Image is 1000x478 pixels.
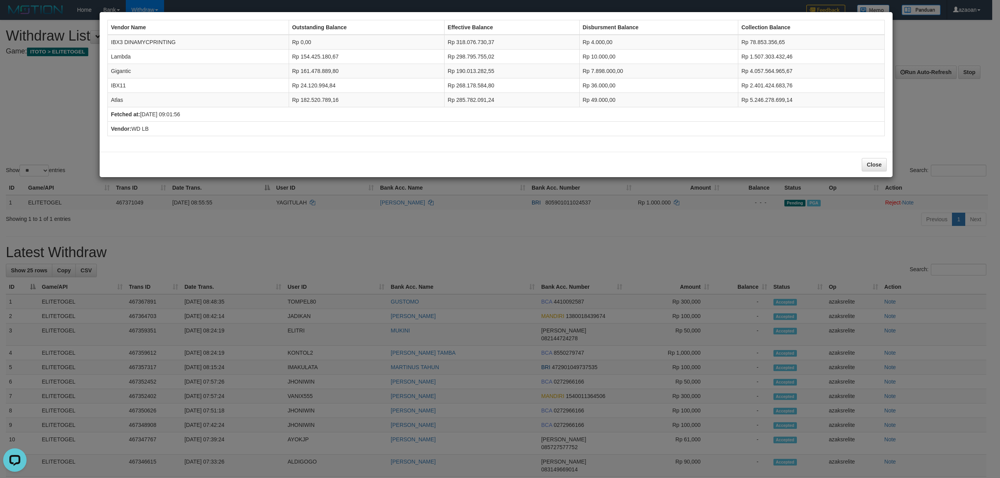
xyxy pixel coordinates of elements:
[289,20,444,35] th: Outstanding Balance
[108,20,289,35] th: Vendor Name
[862,158,887,171] button: Close
[445,50,579,64] td: Rp 298.795.755,02
[289,78,444,93] td: Rp 24.120.994,84
[108,122,885,136] td: WD LB
[579,20,738,35] th: Disbursment Balance
[445,20,579,35] th: Effective Balance
[738,50,884,64] td: Rp 1.507.303.432,46
[445,35,579,50] td: Rp 318.076.730,37
[445,64,579,78] td: Rp 190.013.282,55
[111,111,140,117] b: Fetched at:
[579,64,738,78] td: Rp 7.898.000,00
[579,50,738,64] td: Rp 10.000,00
[108,93,289,107] td: Atlas
[738,78,884,93] td: Rp 2.401.424.683,76
[445,78,579,93] td: Rp 268.178.584,80
[289,64,444,78] td: Rp 161.478.889,80
[579,78,738,93] td: Rp 36.000,00
[108,35,289,50] td: IBX3 DINAMYCPRINTING
[3,3,27,27] button: Open LiveChat chat widget
[289,50,444,64] td: Rp 154.425.180,67
[579,35,738,50] td: Rp 4.000,00
[111,126,131,132] b: Vendor:
[289,93,444,107] td: Rp 182.520.789,16
[738,20,884,35] th: Collection Balance
[108,50,289,64] td: Lambda
[108,107,885,122] td: [DATE] 09:01:56
[108,64,289,78] td: Gigantic
[289,35,444,50] td: Rp 0,00
[738,93,884,107] td: Rp 5.246.278.699,14
[579,93,738,107] td: Rp 49.000,00
[445,93,579,107] td: Rp 285.782.091,24
[738,64,884,78] td: Rp 4.057.564.965,67
[108,78,289,93] td: IBX11
[738,35,884,50] td: Rp 78.853.356,65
